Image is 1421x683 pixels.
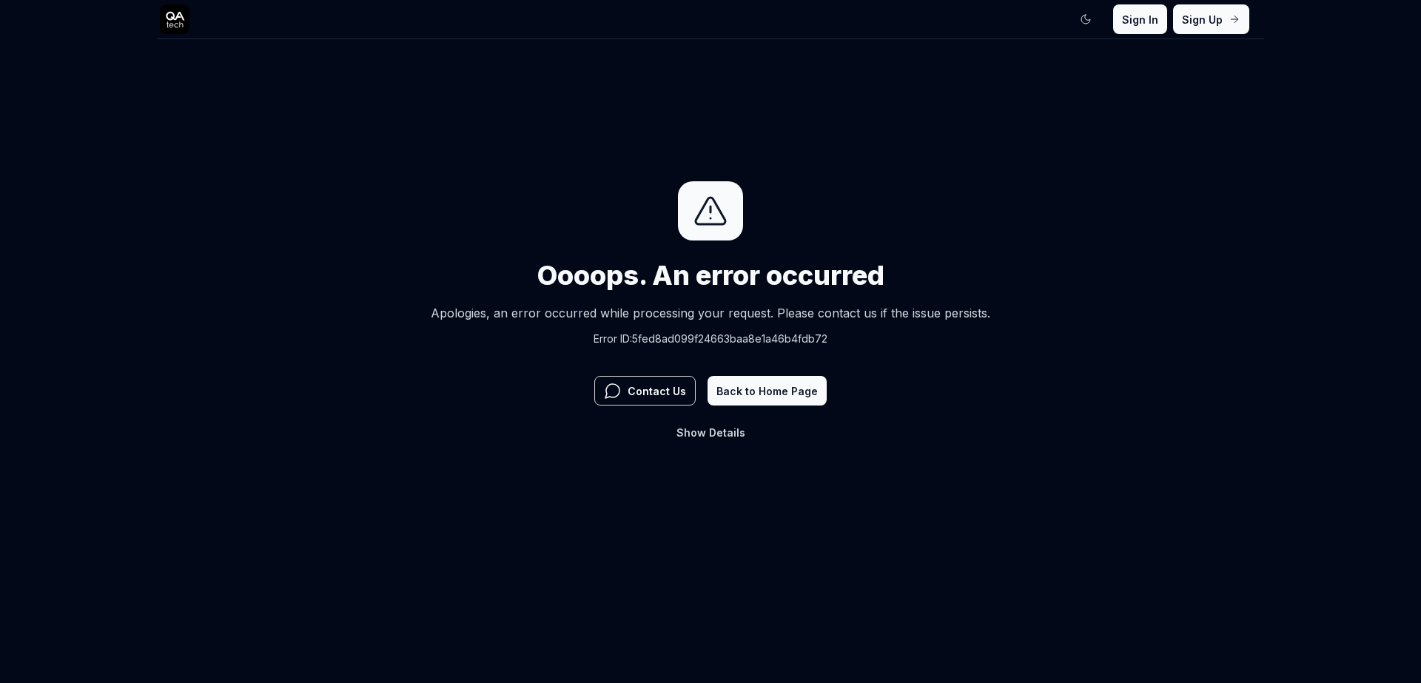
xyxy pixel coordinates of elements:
span: Details [709,426,745,439]
p: Apologies, an error occurred while processing your request. Please contact us if the issue persists. [431,304,990,322]
span: Sign In [1122,12,1158,27]
span: Sign Up [1182,12,1223,27]
button: Sign Up [1173,4,1249,34]
button: Contact Us [594,376,696,406]
h1: Oooops. An error occurred [431,255,990,295]
button: Show Details [668,417,754,447]
button: Back to Home Page [708,376,827,406]
span: Show [676,426,706,439]
p: Error ID: 5fed8ad099f24663baa8e1a46b4fdb72 [431,331,990,346]
button: Sign In [1113,4,1167,34]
